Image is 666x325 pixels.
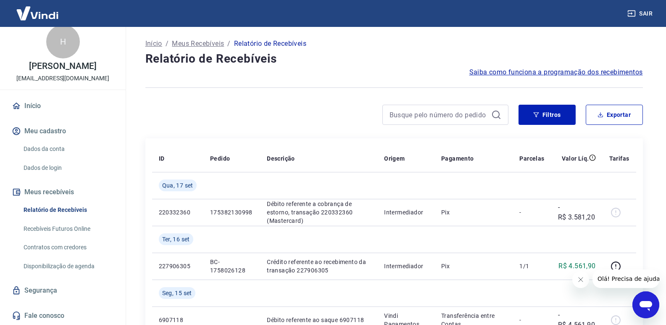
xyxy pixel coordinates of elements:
img: Vindi [10,0,65,26]
iframe: Mensagem da empresa [592,270,659,288]
button: Exportar [586,105,643,125]
a: Disponibilização de agenda [20,258,116,275]
p: Tarifas [609,154,629,163]
button: Sair [626,6,656,21]
p: Débito referente a cobrança de estorno, transação 220332360 (Mastercard) [267,200,371,225]
a: Meus Recebíveis [172,39,224,49]
span: Qua, 17 set [162,181,193,190]
button: Filtros [519,105,576,125]
p: / [227,39,230,49]
p: Intermediador [384,208,428,217]
p: [EMAIL_ADDRESS][DOMAIN_NAME] [16,74,109,83]
p: Origem [384,154,405,163]
p: [PERSON_NAME] [29,62,96,71]
p: - [519,316,544,324]
a: Início [145,39,162,49]
p: BC-1758026128 [210,258,253,275]
p: ID [159,154,165,163]
a: Fale conosco [10,307,116,325]
p: 220332360 [159,208,197,217]
p: Descrição [267,154,295,163]
p: Crédito referente ao recebimento da transação 227906305 [267,258,371,275]
a: Dados de login [20,159,116,177]
p: -R$ 3.581,20 [558,202,596,222]
p: 1/1 [519,262,544,270]
a: Relatório de Recebíveis [20,201,116,219]
p: - [519,208,544,217]
p: Intermediador [384,262,428,270]
iframe: Botão para abrir a janela de mensagens [632,291,659,318]
button: Meu cadastro [10,122,116,140]
span: Seg, 15 set [162,289,192,297]
p: 6907118 [159,316,197,324]
p: Pagamento [441,154,474,163]
p: Pedido [210,154,230,163]
a: Início [10,97,116,115]
p: Pix [441,208,506,217]
a: Segurança [10,281,116,300]
input: Busque pelo número do pedido [390,108,488,121]
div: H [46,25,80,58]
a: Saiba como funciona a programação dos recebimentos [469,67,643,77]
p: Pix [441,262,506,270]
p: Parcelas [519,154,544,163]
p: Valor Líq. [562,154,589,163]
a: Dados da conta [20,140,116,158]
span: Ter, 16 set [162,235,190,243]
p: Débito referente ao saque 6907118 [267,316,371,324]
p: R$ 4.561,90 [558,261,595,271]
p: 227906305 [159,262,197,270]
p: / [166,39,168,49]
a: Contratos com credores [20,239,116,256]
p: Relatório de Recebíveis [234,39,306,49]
h4: Relatório de Recebíveis [145,50,643,67]
span: Olá! Precisa de ajuda? [5,6,71,13]
p: 175382130998 [210,208,253,217]
button: Meus recebíveis [10,183,116,201]
a: Recebíveis Futuros Online [20,220,116,238]
iframe: Fechar mensagem [572,271,589,288]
